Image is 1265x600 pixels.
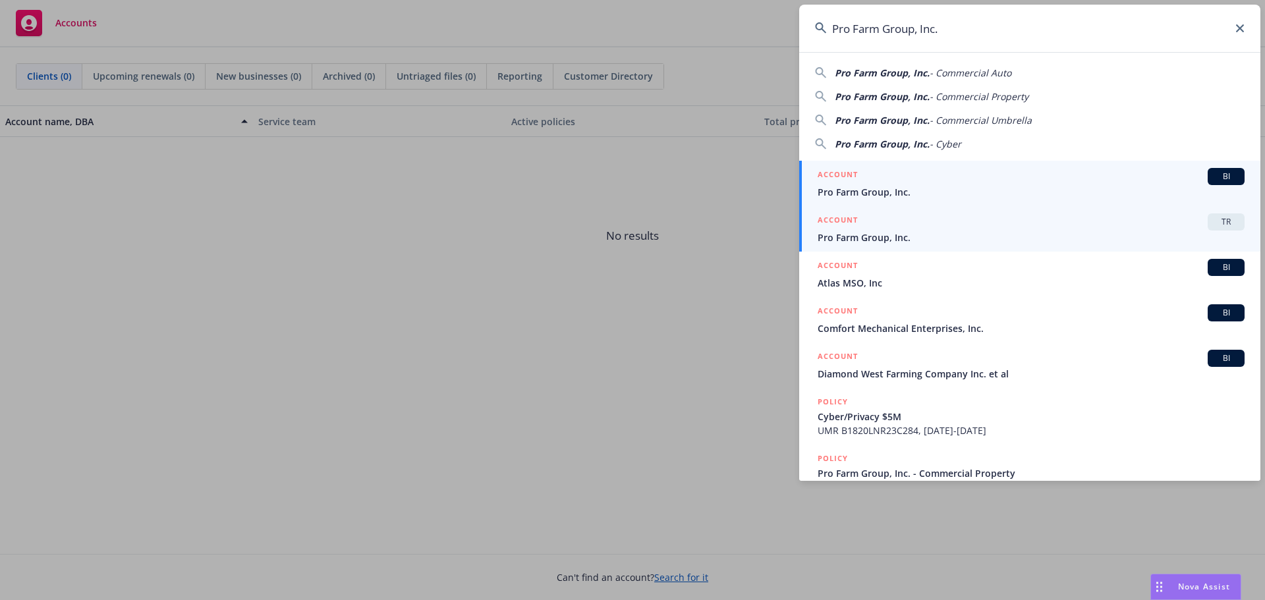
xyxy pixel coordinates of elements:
[835,67,930,79] span: Pro Farm Group, Inc.
[1213,171,1239,182] span: BI
[818,213,858,229] h5: ACCOUNT
[799,252,1260,297] a: ACCOUNTBIAtlas MSO, Inc
[835,90,930,103] span: Pro Farm Group, Inc.
[799,342,1260,388] a: ACCOUNTBIDiamond West Farming Company Inc. et al
[930,138,961,150] span: - Cyber
[818,259,858,275] h5: ACCOUNT
[1213,261,1239,273] span: BI
[1178,581,1230,592] span: Nova Assist
[835,138,930,150] span: Pro Farm Group, Inc.
[818,276,1245,290] span: Atlas MSO, Inc
[818,395,848,408] h5: POLICY
[930,90,1028,103] span: - Commercial Property
[818,304,858,320] h5: ACCOUNT
[799,5,1260,52] input: Search...
[818,350,858,366] h5: ACCOUNT
[818,185,1245,199] span: Pro Farm Group, Inc.
[1213,307,1239,319] span: BI
[1213,216,1239,228] span: TR
[818,466,1245,480] span: Pro Farm Group, Inc. - Commercial Property
[835,114,930,126] span: Pro Farm Group, Inc.
[799,297,1260,342] a: ACCOUNTBIComfort Mechanical Enterprises, Inc.
[799,388,1260,445] a: POLICYCyber/Privacy $5MUMR B1820LNR23C284, [DATE]-[DATE]
[799,445,1260,501] a: POLICYPro Farm Group, Inc. - Commercial PropertyMXI 93074680, [DATE]-[DATE]
[799,161,1260,206] a: ACCOUNTBIPro Farm Group, Inc.
[930,67,1011,79] span: - Commercial Auto
[1150,574,1241,600] button: Nova Assist
[930,114,1032,126] span: - Commercial Umbrella
[818,231,1245,244] span: Pro Farm Group, Inc.
[818,321,1245,335] span: Comfort Mechanical Enterprises, Inc.
[818,452,848,465] h5: POLICY
[1213,352,1239,364] span: BI
[818,423,1245,437] span: UMR B1820LNR23C284, [DATE]-[DATE]
[1151,574,1167,599] div: Drag to move
[818,168,858,184] h5: ACCOUNT
[818,367,1245,381] span: Diamond West Farming Company Inc. et al
[799,206,1260,252] a: ACCOUNTTRPro Farm Group, Inc.
[818,410,1245,423] span: Cyber/Privacy $5M
[818,480,1245,494] span: MXI 93074680, [DATE]-[DATE]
